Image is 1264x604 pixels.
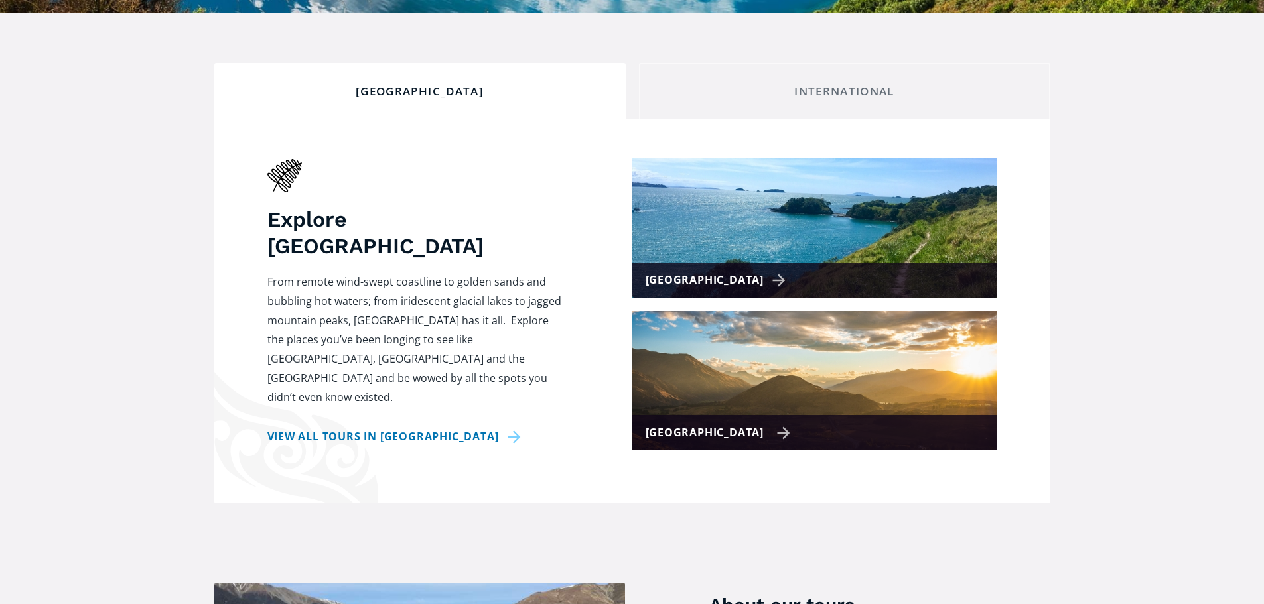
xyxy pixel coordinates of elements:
[267,427,526,446] a: View all tours in [GEOGRAPHIC_DATA]
[650,84,1039,99] div: International
[632,158,997,298] a: [GEOGRAPHIC_DATA]
[267,272,566,407] p: From remote wind-swept coastline to golden sands and bubbling hot waters; from iridescent glacial...
[226,84,614,99] div: [GEOGRAPHIC_DATA]
[646,271,791,290] div: [GEOGRAPHIC_DATA]
[267,206,566,259] h3: Explore [GEOGRAPHIC_DATA]
[646,423,791,442] div: [GEOGRAPHIC_DATA]
[632,311,997,450] a: [GEOGRAPHIC_DATA]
